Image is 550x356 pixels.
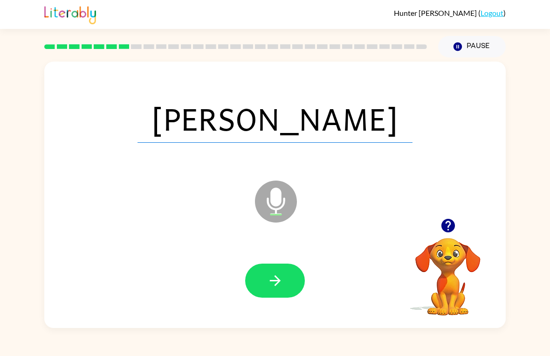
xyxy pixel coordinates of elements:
[137,94,412,143] span: [PERSON_NAME]
[481,8,503,17] a: Logout
[438,36,506,57] button: Pause
[394,8,506,17] div: ( )
[44,4,96,24] img: Literably
[394,8,478,17] span: Hunter [PERSON_NAME]
[401,223,495,317] video: Your browser must support playing .mp4 files to use Literably. Please try using another browser.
